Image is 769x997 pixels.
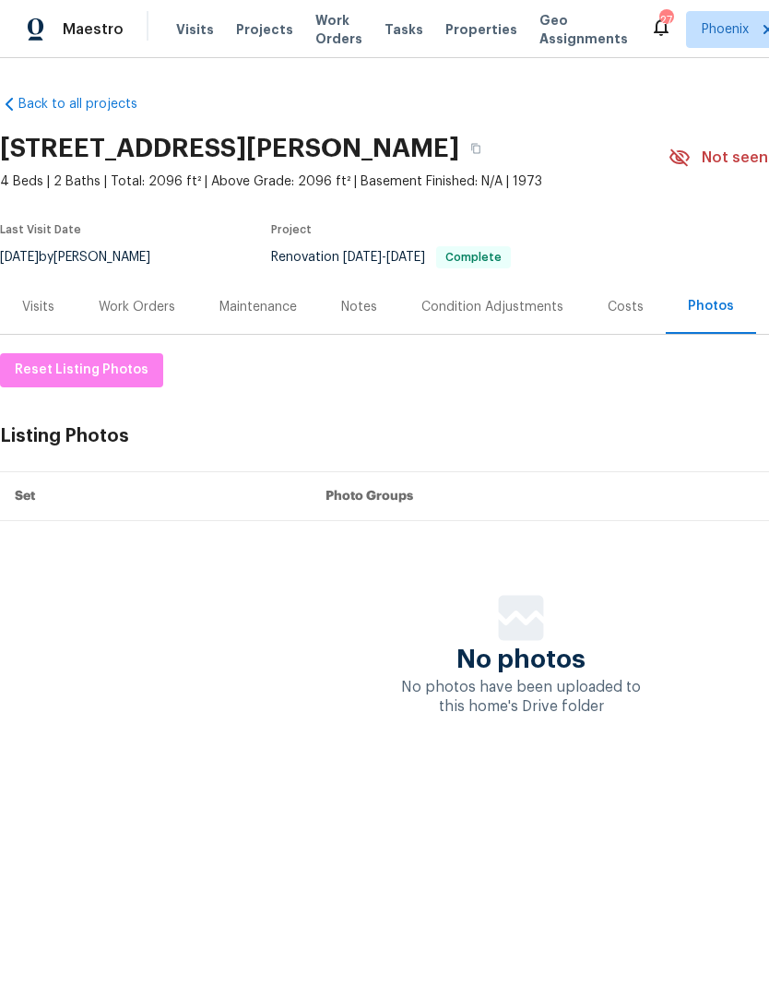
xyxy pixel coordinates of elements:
[659,11,672,30] div: 27
[539,11,628,48] span: Geo Assignments
[99,298,175,316] div: Work Orders
[22,298,54,316] div: Visits
[271,251,511,264] span: Renovation
[421,298,563,316] div: Condition Adjustments
[384,23,423,36] span: Tasks
[438,252,509,263] span: Complete
[15,359,148,382] span: Reset Listing Photos
[456,650,586,669] span: No photos
[343,251,382,264] span: [DATE]
[445,20,517,39] span: Properties
[271,224,312,235] span: Project
[702,20,749,39] span: Phoenix
[219,298,297,316] div: Maintenance
[315,11,362,48] span: Work Orders
[688,297,734,315] div: Photos
[459,132,492,165] button: Copy Address
[401,680,641,714] span: No photos have been uploaded to this home's Drive folder
[386,251,425,264] span: [DATE]
[236,20,293,39] span: Projects
[343,251,425,264] span: -
[608,298,644,316] div: Costs
[341,298,377,316] div: Notes
[63,20,124,39] span: Maestro
[176,20,214,39] span: Visits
